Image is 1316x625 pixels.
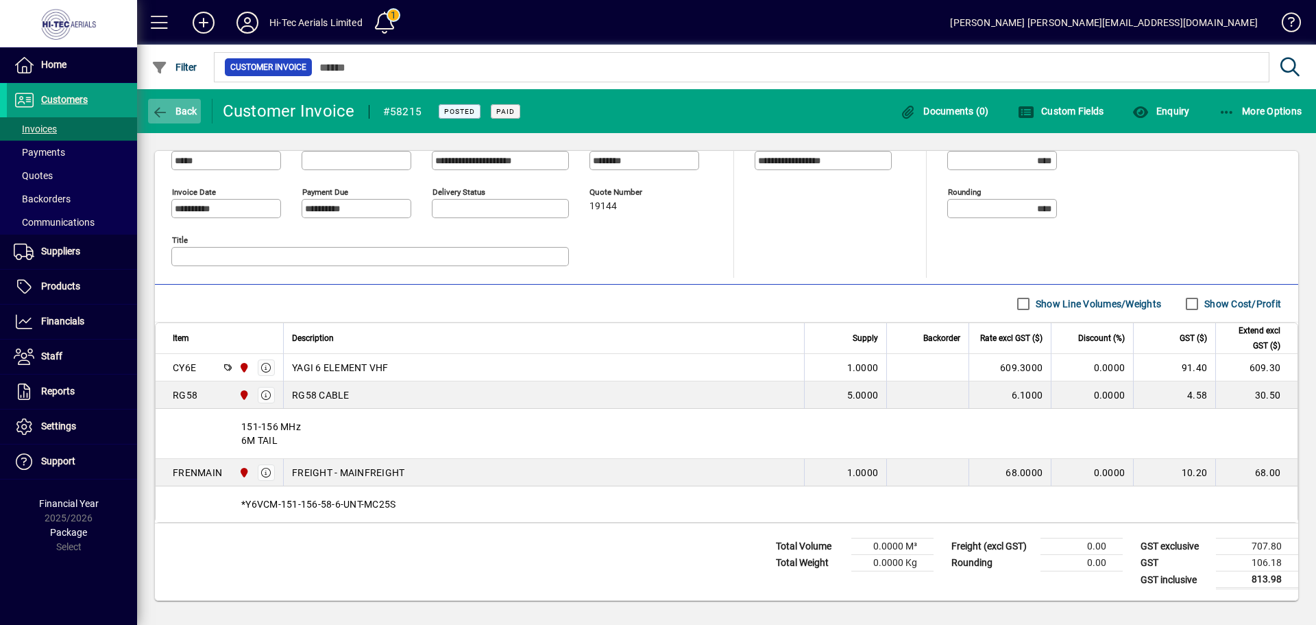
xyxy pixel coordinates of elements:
[39,498,99,509] span: Financial Year
[847,466,879,480] span: 1.0000
[292,331,334,346] span: Description
[292,361,389,375] span: YAGI 6 ELEMENT VHF
[172,235,188,245] mat-label: Title
[977,361,1043,375] div: 609.3000
[980,331,1043,346] span: Rate excl GST ($)
[945,555,1040,571] td: Rounding
[14,217,95,228] span: Communications
[41,246,80,257] span: Suppliers
[7,164,137,187] a: Quotes
[173,361,196,375] div: CY6E
[1051,354,1133,381] td: 0.0000
[1051,381,1133,409] td: 0.0000
[1134,539,1216,555] td: GST exclusive
[1202,297,1281,311] label: Show Cost/Profit
[235,465,251,480] span: HI-TEC AERIALS LTD
[41,316,84,327] span: Financials
[172,187,216,197] mat-label: Invoice date
[41,59,66,70] span: Home
[151,62,197,73] span: Filter
[7,375,137,409] a: Reports
[847,361,879,375] span: 1.0000
[900,106,989,117] span: Documents (0)
[1215,381,1297,409] td: 30.50
[50,527,87,538] span: Package
[1216,555,1298,571] td: 106.18
[292,388,350,402] span: RG58 CABLE
[851,555,934,571] td: 0.0000 Kg
[173,466,222,480] div: FRENMAIN
[589,188,672,197] span: Quote number
[1018,106,1104,117] span: Custom Fields
[977,466,1043,480] div: 68.0000
[769,539,851,555] td: Total Volume
[41,421,76,432] span: Settings
[923,331,960,346] span: Backorder
[151,106,197,117] span: Back
[1014,99,1108,123] button: Custom Fields
[173,331,189,346] span: Item
[1180,331,1207,346] span: GST ($)
[847,388,879,402] span: 5.0000
[1133,354,1215,381] td: 91.40
[444,107,475,116] span: Posted
[897,99,992,123] button: Documents (0)
[14,193,71,204] span: Backorders
[496,107,515,116] span: Paid
[1134,571,1216,589] td: GST inclusive
[1051,459,1133,486] td: 0.0000
[7,211,137,234] a: Communications
[14,170,53,181] span: Quotes
[1271,3,1299,47] a: Knowledge Base
[226,10,269,35] button: Profile
[7,141,137,164] a: Payments
[148,99,201,123] button: Back
[14,147,65,158] span: Payments
[7,270,137,304] a: Products
[41,386,75,397] span: Reports
[432,187,485,197] mat-label: Delivery status
[950,12,1258,34] div: [PERSON_NAME] [PERSON_NAME][EMAIL_ADDRESS][DOMAIN_NAME]
[223,100,355,122] div: Customer Invoice
[269,12,363,34] div: Hi-Tec Aerials Limited
[7,340,137,374] a: Staff
[14,123,57,134] span: Invoices
[41,456,75,467] span: Support
[1134,555,1216,571] td: GST
[292,466,404,480] span: FREIGHT - MAINFREIGHT
[302,187,348,197] mat-label: Payment due
[41,94,88,105] span: Customers
[1040,539,1123,555] td: 0.00
[1132,106,1189,117] span: Enquiry
[182,10,226,35] button: Add
[851,539,934,555] td: 0.0000 M³
[945,539,1040,555] td: Freight (excl GST)
[769,555,851,571] td: Total Weight
[156,486,1297,522] div: *Y6VCM-151-156-58-6-UNT-MC25S
[137,99,212,123] app-page-header-button: Back
[7,117,137,141] a: Invoices
[589,201,617,212] span: 19144
[977,388,1043,402] div: 6.1000
[948,187,981,197] mat-label: Rounding
[1040,555,1123,571] td: 0.00
[1215,354,1297,381] td: 609.30
[1133,459,1215,486] td: 10.20
[1216,539,1298,555] td: 707.80
[1215,99,1306,123] button: More Options
[7,48,137,82] a: Home
[7,410,137,444] a: Settings
[853,331,878,346] span: Supply
[41,281,80,292] span: Products
[1215,459,1297,486] td: 68.00
[148,55,201,80] button: Filter
[1033,297,1161,311] label: Show Line Volumes/Weights
[1078,331,1125,346] span: Discount (%)
[1219,106,1302,117] span: More Options
[1216,571,1298,589] td: 813.98
[7,445,137,479] a: Support
[156,409,1297,458] div: 151-156 MHz 6M TAIL
[173,388,197,402] div: RG58
[7,305,137,339] a: Financials
[7,235,137,269] a: Suppliers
